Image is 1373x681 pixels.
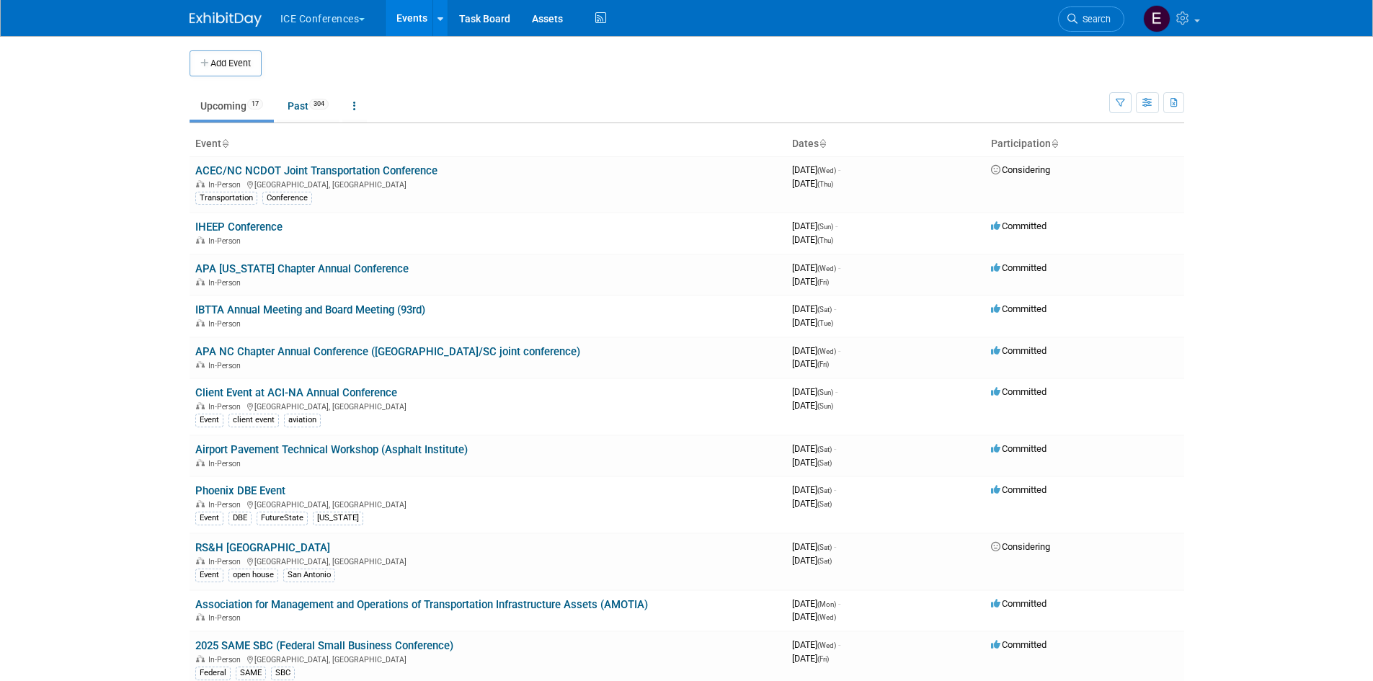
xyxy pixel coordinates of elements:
[257,512,308,525] div: FutureState
[196,319,205,326] img: In-Person Event
[817,613,836,621] span: (Wed)
[792,303,836,314] span: [DATE]
[284,414,321,427] div: aviation
[834,303,836,314] span: -
[1058,6,1124,32] a: Search
[991,303,1047,314] span: Committed
[817,655,829,663] span: (Fri)
[792,262,840,273] span: [DATE]
[196,557,205,564] img: In-Person Event
[190,132,786,156] th: Event
[817,236,833,244] span: (Thu)
[817,557,832,565] span: (Sat)
[196,278,205,285] img: In-Person Event
[195,221,283,233] a: IHEEP Conference
[792,400,833,411] span: [DATE]
[195,653,781,664] div: [GEOGRAPHIC_DATA], [GEOGRAPHIC_DATA]
[208,500,245,509] span: In-Person
[195,598,648,611] a: Association for Management and Operations of Transportation Infrastructure Assets (AMOTIA)
[792,457,832,468] span: [DATE]
[817,319,833,327] span: (Tue)
[195,192,257,205] div: Transportation
[1051,138,1058,149] a: Sort by Participation Type
[991,221,1047,231] span: Committed
[991,443,1047,454] span: Committed
[228,569,278,582] div: open house
[792,345,840,356] span: [DATE]
[208,361,245,370] span: In-Person
[991,262,1047,273] span: Committed
[792,221,837,231] span: [DATE]
[991,541,1050,552] span: Considering
[195,498,781,509] div: [GEOGRAPHIC_DATA], [GEOGRAPHIC_DATA]
[195,639,453,652] a: 2025 SAME SBC (Federal Small Business Conference)
[817,402,833,410] span: (Sun)
[262,192,312,205] div: Conference
[991,639,1047,650] span: Committed
[196,613,205,620] img: In-Person Event
[817,445,832,453] span: (Sat)
[196,655,205,662] img: In-Person Event
[190,92,274,120] a: Upcoming17
[817,223,833,231] span: (Sun)
[228,414,279,427] div: client event
[792,639,840,650] span: [DATE]
[792,386,837,397] span: [DATE]
[195,443,468,456] a: Airport Pavement Technical Workshop (Asphalt Institute)
[792,484,836,495] span: [DATE]
[228,512,252,525] div: DBE
[792,555,832,566] span: [DATE]
[991,164,1050,175] span: Considering
[208,655,245,664] span: In-Person
[817,264,836,272] span: (Wed)
[792,598,840,609] span: [DATE]
[195,164,437,177] a: ACEC/NC NCDOT Joint Transportation Conference
[792,443,836,454] span: [DATE]
[195,484,285,497] a: Phoenix DBE Event
[208,278,245,288] span: In-Person
[792,541,836,552] span: [DATE]
[196,236,205,244] img: In-Person Event
[792,317,833,328] span: [DATE]
[195,386,397,399] a: Client Event at ACI-NA Annual Conference
[195,400,781,411] div: [GEOGRAPHIC_DATA], [GEOGRAPHIC_DATA]
[991,484,1047,495] span: Committed
[195,345,580,358] a: APA NC Chapter Annual Conference ([GEOGRAPHIC_DATA]/SC joint conference)
[208,557,245,566] span: In-Person
[195,303,425,316] a: IBTTA Annual Meeting and Board Meeting (93rd)
[819,138,826,149] a: Sort by Start Date
[208,459,245,468] span: In-Person
[991,598,1047,609] span: Committed
[817,600,836,608] span: (Mon)
[817,347,836,355] span: (Wed)
[817,180,833,188] span: (Thu)
[838,345,840,356] span: -
[236,667,266,680] div: SAME
[991,386,1047,397] span: Committed
[817,459,832,467] span: (Sat)
[195,414,223,427] div: Event
[195,569,223,582] div: Event
[196,459,205,466] img: In-Person Event
[835,221,837,231] span: -
[817,500,832,508] span: (Sat)
[834,541,836,552] span: -
[838,598,840,609] span: -
[792,164,840,175] span: [DATE]
[817,360,829,368] span: (Fri)
[792,178,833,189] span: [DATE]
[196,361,205,368] img: In-Person Event
[208,236,245,246] span: In-Person
[792,276,829,287] span: [DATE]
[817,166,836,174] span: (Wed)
[1143,5,1170,32] img: Evangeline Cheeves
[792,653,829,664] span: [DATE]
[208,613,245,623] span: In-Person
[792,611,836,622] span: [DATE]
[309,99,329,110] span: 304
[838,262,840,273] span: -
[817,486,832,494] span: (Sat)
[247,99,263,110] span: 17
[195,555,781,566] div: [GEOGRAPHIC_DATA], [GEOGRAPHIC_DATA]
[190,50,262,76] button: Add Event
